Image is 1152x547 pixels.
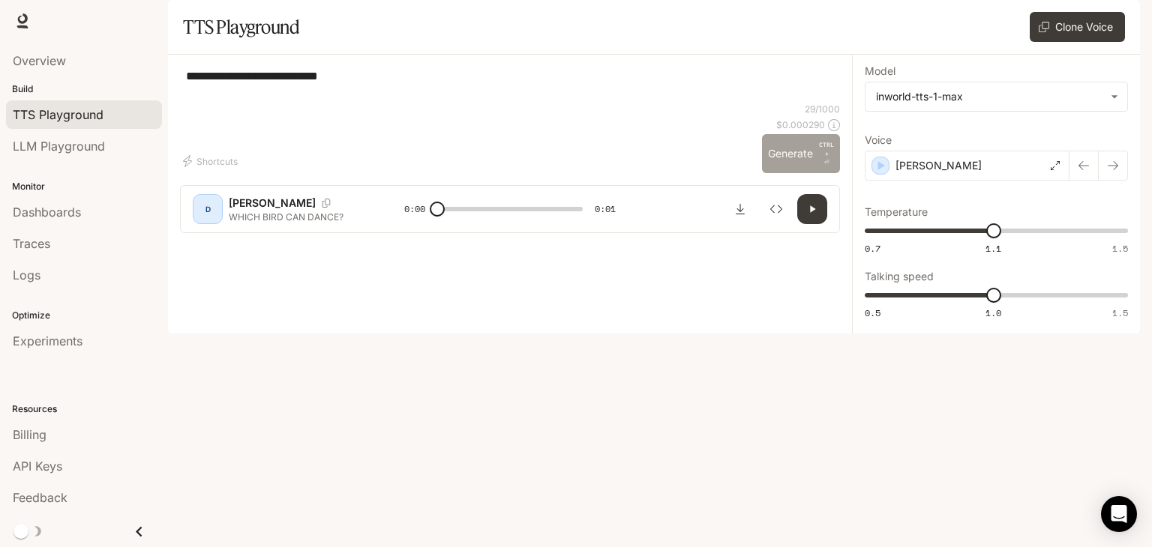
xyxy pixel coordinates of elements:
span: 1.1 [985,242,1001,255]
p: 29 / 1000 [805,103,840,115]
span: 1.5 [1112,242,1128,255]
span: 0:00 [404,202,425,217]
span: 0.7 [865,242,880,255]
span: 1.5 [1112,306,1128,319]
h1: TTS Playground [183,12,299,42]
div: D [196,197,220,221]
button: Download audio [725,194,755,224]
p: [PERSON_NAME] [895,158,982,173]
span: 0:01 [595,202,616,217]
button: Clone Voice [1030,12,1125,42]
p: Model [865,66,895,76]
div: Open Intercom Messenger [1101,496,1137,532]
p: ⏎ [819,140,834,167]
button: GenerateCTRL +⏎ [762,134,840,173]
p: $ 0.000290 [776,118,825,131]
button: Shortcuts [180,149,244,173]
span: 1.0 [985,306,1001,319]
p: CTRL + [819,140,834,158]
p: [PERSON_NAME] [229,196,316,211]
button: Inspect [761,194,791,224]
p: Voice [865,135,892,145]
p: WHICH BIRD CAN DANCE? [229,211,368,223]
p: Temperature [865,207,928,217]
div: inworld-tts-1-max [876,89,1103,104]
button: Copy Voice ID [316,199,337,208]
p: Talking speed [865,271,934,282]
div: inworld-tts-1-max [865,82,1127,111]
span: 0.5 [865,306,880,319]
